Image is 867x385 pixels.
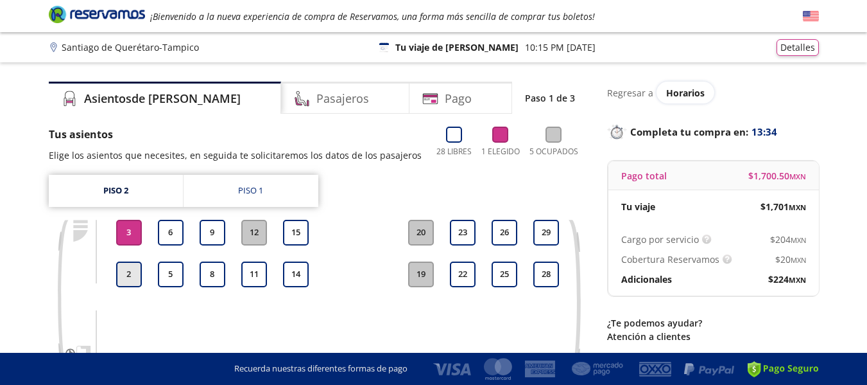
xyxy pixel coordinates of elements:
span: $ 224 [768,273,806,286]
p: Santiago de Querétaro - Tampico [62,40,199,54]
div: Regresar a ver horarios [607,82,819,103]
span: $ 204 [770,233,806,246]
p: ¿Te podemos ayudar? [607,316,819,330]
small: MXN [789,202,806,212]
small: MXN [791,235,806,245]
h4: Pasajeros [316,90,369,107]
small: MXN [789,275,806,285]
button: 14 [283,262,309,287]
button: 9 [200,220,225,246]
p: Elige los asientos que necesites, en seguida te solicitaremos los datos de los pasajeros [49,148,422,162]
p: Regresar a [607,86,653,100]
h4: Asientos de [PERSON_NAME] [84,90,241,107]
span: 13:34 [751,125,777,139]
button: 11 [241,262,267,287]
button: 2 [116,262,142,287]
button: 25 [492,262,517,287]
button: 8 [200,262,225,287]
p: 10:15 PM [DATE] [525,40,596,54]
p: Adicionales [621,273,672,286]
button: 28 [533,262,559,287]
button: 29 [533,220,559,246]
button: 3 [116,220,142,246]
button: 23 [450,220,476,246]
p: Paso 1 de 3 [525,91,575,105]
p: Cobertura Reservamos [621,253,719,266]
span: $ 20 [775,253,806,266]
p: Recuerda nuestras diferentes formas de pago [234,363,408,375]
small: MXN [791,255,806,265]
em: ¡Bienvenido a la nueva experiencia de compra de Reservamos, una forma más sencilla de comprar tus... [150,10,595,22]
a: Brand Logo [49,4,145,28]
span: Horarios [666,87,705,99]
p: Tu viaje [621,200,655,213]
p: 5 Ocupados [529,146,578,157]
button: 22 [450,262,476,287]
a: Piso 2 [49,175,183,207]
span: $ 1,701 [760,200,806,213]
a: Piso 1 [184,175,318,207]
button: Detalles [777,39,819,56]
button: 26 [492,220,517,246]
small: MXN [789,172,806,181]
a: [EMAIL_ADDRESS][DOMAIN_NAME] [607,350,819,363]
button: 5 [158,262,184,287]
button: English [803,8,819,24]
p: Cargo por servicio [621,233,699,246]
p: 28 Libres [436,146,472,157]
button: 12 [241,220,267,246]
p: 1 Elegido [481,146,520,157]
button: 6 [158,220,184,246]
p: Atención a clientes [607,330,819,343]
span: $ 1,700.50 [748,169,806,183]
p: Tu viaje de [PERSON_NAME] [395,40,519,54]
button: 20 [408,220,434,246]
p: Tus asientos [49,127,422,142]
button: 19 [408,262,434,287]
h4: Pago [445,90,472,107]
i: Brand Logo [49,4,145,24]
div: Piso 1 [238,184,263,197]
button: 15 [283,220,309,246]
p: Completa tu compra en : [607,123,819,141]
p: Pago total [621,169,667,183]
